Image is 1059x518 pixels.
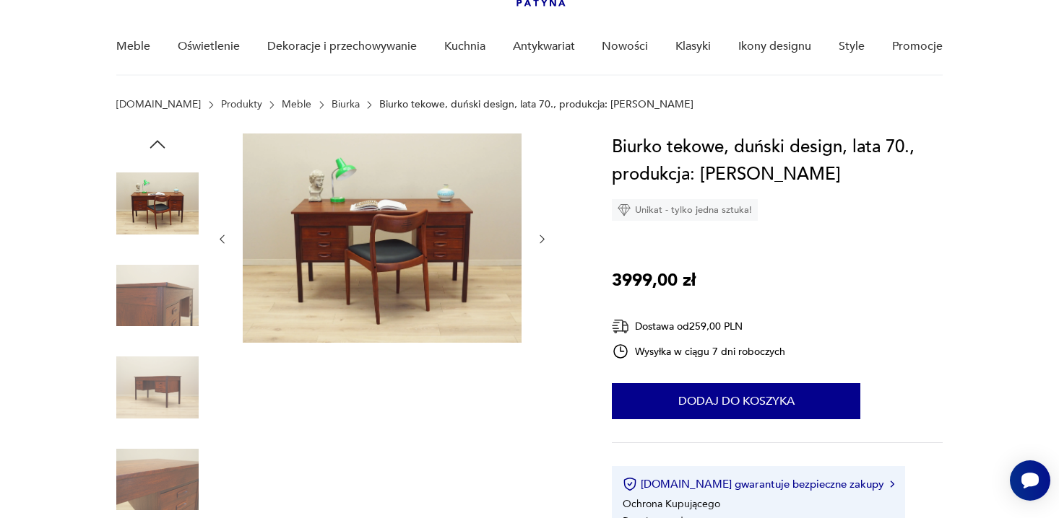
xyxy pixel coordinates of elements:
[116,99,201,110] a: [DOMAIN_NAME]
[243,133,522,343] img: Zdjęcie produktu Biurko tekowe, duński design, lata 70., produkcja: Dania
[612,343,785,360] div: Wysyłka w ciągu 7 dni roboczych
[623,497,720,511] li: Ochrona Kupującego
[612,383,860,419] button: Dodaj do koszyka
[839,19,865,74] a: Style
[116,346,199,429] img: Zdjęcie produktu Biurko tekowe, duński design, lata 70., produkcja: Dania
[612,317,785,335] div: Dostawa od 259,00 PLN
[892,19,943,74] a: Promocje
[623,477,894,491] button: [DOMAIN_NAME] gwarantuje bezpieczne zakupy
[267,19,417,74] a: Dekoracje i przechowywanie
[379,99,693,110] p: Biurko tekowe, duński design, lata 70., produkcja: [PERSON_NAME]
[738,19,811,74] a: Ikony designu
[602,19,648,74] a: Nowości
[675,19,711,74] a: Klasyki
[612,199,758,221] div: Unikat - tylko jedna sztuka!
[116,162,199,245] img: Zdjęcie produktu Biurko tekowe, duński design, lata 70., produkcja: Dania
[221,99,262,110] a: Produkty
[890,480,894,488] img: Ikona strzałki w prawo
[444,19,485,74] a: Kuchnia
[612,133,942,188] h1: Biurko tekowe, duński design, lata 70., produkcja: [PERSON_NAME]
[178,19,240,74] a: Oświetlenie
[116,255,199,337] img: Zdjęcie produktu Biurko tekowe, duński design, lata 70., produkcja: Dania
[612,267,696,294] p: 3999,00 zł
[618,203,631,216] img: Ikona diamentu
[282,99,311,110] a: Meble
[116,19,150,74] a: Meble
[612,317,629,335] img: Ikona dostawy
[513,19,575,74] a: Antykwariat
[623,477,637,491] img: Ikona certyfikatu
[332,99,360,110] a: Biurka
[1010,460,1050,501] iframe: Smartsupp widget button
